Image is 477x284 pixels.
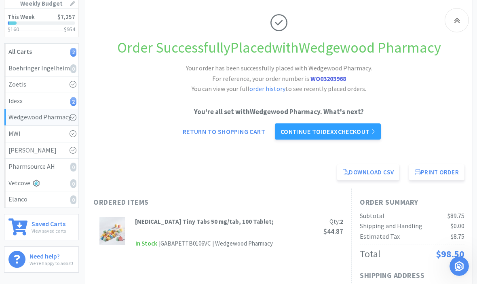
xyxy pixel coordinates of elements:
[360,211,384,221] div: Subtotal
[310,74,346,83] strong: WO03203968
[4,93,78,110] a: Idexx2
[8,96,74,106] div: Idexx
[8,25,19,33] span: $160
[8,129,74,139] div: MWI
[360,270,424,282] h1: Shipping Address
[360,221,422,231] div: Shipping and Handling
[329,217,343,227] div: Qty:
[340,218,343,225] strong: 2
[8,112,74,123] div: Wedgewood Pharmacy
[93,106,464,117] p: You're all set with Wedgewood Pharmacy . What's next?
[135,239,158,249] span: In Stock
[360,197,464,208] h1: Order Summary
[451,232,464,240] span: $8.75
[70,195,76,204] i: 0
[436,248,464,260] span: $98.50
[177,123,271,140] a: Return to Shopping Cart
[93,36,464,59] h1: Order Successfully Placed with Wedgewood Pharmacy
[93,197,336,208] h1: Ordered Items
[64,26,75,32] h3: $
[135,218,274,225] strong: [MEDICAL_DATA] Tiny Tabs 50 mg/tab, 100 Tablet;
[249,85,285,93] a: order history
[32,227,66,235] p: View saved carts
[275,123,381,140] a: Continue toIdexxcheckout
[409,164,464,180] button: Print Order
[30,251,73,259] h6: Need help?
[67,25,75,33] span: 954
[158,63,400,94] h2: Your order has been successfully placed with Wedgewood Pharmacy. You can view your full to see re...
[4,126,78,142] a: MWI
[4,159,78,175] a: Pharmsource AH0
[8,194,74,205] div: Elanco
[4,175,78,192] a: Vetcove0
[8,14,35,20] h2: This Week
[360,231,400,242] div: Estimated Tax
[450,256,469,276] iframe: Intercom live chat
[8,47,32,55] strong: All Carts
[158,239,273,248] div: | GABAPETTB0106VC | Wedgewood Pharmacy
[447,212,464,220] span: $89.75
[323,227,343,236] span: $44.87
[4,44,78,60] a: All Carts2
[4,191,78,208] a: Elanco0
[8,161,74,172] div: Pharmsource AH
[57,13,75,21] span: $7,257
[70,64,76,73] i: 0
[4,60,78,77] a: Boehringer Ingelheim0
[30,259,73,267] p: We're happy to assist!
[32,218,66,227] h6: Saved Carts
[4,214,79,240] a: Saved CartsView saved carts
[451,222,464,230] span: $0.00
[99,217,125,245] img: de3a8dce75754671af1f9164e6be509b_231454.jpeg
[8,178,74,189] div: Vetcove
[70,179,76,188] i: 0
[360,246,380,262] div: Total
[4,142,78,159] a: [PERSON_NAME]
[4,76,78,93] a: Zoetis
[8,79,74,90] div: Zoetis
[70,97,76,106] i: 2
[4,9,78,37] a: This Week$7,257$160$954
[337,164,399,180] a: Download CSV
[70,163,76,172] i: 0
[4,109,78,126] a: Wedgewood Pharmacy
[70,48,76,57] i: 2
[8,145,74,156] div: [PERSON_NAME]
[8,63,74,74] div: Boehringer Ingelheim
[212,74,346,83] span: For reference, your order number is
